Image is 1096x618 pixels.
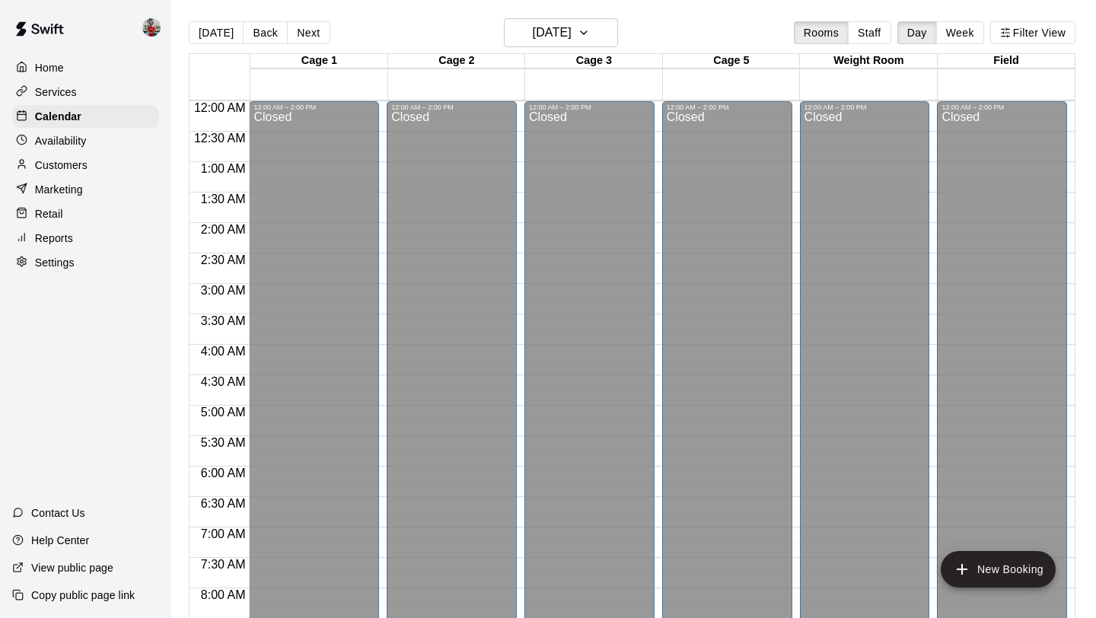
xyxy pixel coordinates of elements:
[243,21,288,44] button: Back
[287,21,330,44] button: Next
[35,182,83,197] p: Marketing
[31,505,85,521] p: Contact Us
[197,284,250,297] span: 3:00 AM
[35,60,64,75] p: Home
[197,558,250,571] span: 7:30 AM
[35,158,88,173] p: Customers
[250,54,388,68] div: Cage 1
[142,18,161,37] img: Kylie Chung
[12,105,159,128] a: Calendar
[12,178,159,201] a: Marketing
[35,231,73,246] p: Reports
[189,21,244,44] button: [DATE]
[190,132,250,145] span: 12:30 AM
[938,54,1075,68] div: Field
[12,129,159,152] a: Availability
[804,104,926,111] div: 12:00 AM – 2:00 PM
[897,21,937,44] button: Day
[35,84,77,100] p: Services
[190,101,250,114] span: 12:00 AM
[12,154,159,177] a: Customers
[31,533,89,548] p: Help Center
[197,436,250,449] span: 5:30 AM
[139,12,171,43] div: Kylie Chung
[388,54,526,68] div: Cage 2
[253,104,374,111] div: 12:00 AM – 2:00 PM
[667,104,788,111] div: 12:00 AM – 2:00 PM
[35,206,63,221] p: Retail
[941,104,1063,111] div: 12:00 AM – 2:00 PM
[197,375,250,388] span: 4:30 AM
[525,54,663,68] div: Cage 3
[35,109,81,124] p: Calendar
[391,104,512,111] div: 12:00 AM – 2:00 PM
[794,21,849,44] button: Rooms
[197,345,250,358] span: 4:00 AM
[197,223,250,236] span: 2:00 AM
[529,104,650,111] div: 12:00 AM – 2:00 PM
[800,54,938,68] div: Weight Room
[941,551,1056,588] button: add
[533,22,572,43] h6: [DATE]
[197,314,250,327] span: 3:30 AM
[504,18,618,47] button: [DATE]
[197,253,250,266] span: 2:30 AM
[12,227,159,250] a: Reports
[197,588,250,601] span: 8:00 AM
[197,467,250,479] span: 6:00 AM
[197,406,250,419] span: 5:00 AM
[197,162,250,175] span: 1:00 AM
[31,560,113,575] p: View public page
[197,193,250,205] span: 1:30 AM
[197,497,250,510] span: 6:30 AM
[35,133,87,148] p: Availability
[35,255,75,270] p: Settings
[848,21,891,44] button: Staff
[31,588,135,603] p: Copy public page link
[12,56,159,79] a: Home
[990,21,1075,44] button: Filter View
[12,251,159,274] a: Settings
[663,54,801,68] div: Cage 5
[12,81,159,104] a: Services
[936,21,984,44] button: Week
[12,202,159,225] a: Retail
[197,527,250,540] span: 7:00 AM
